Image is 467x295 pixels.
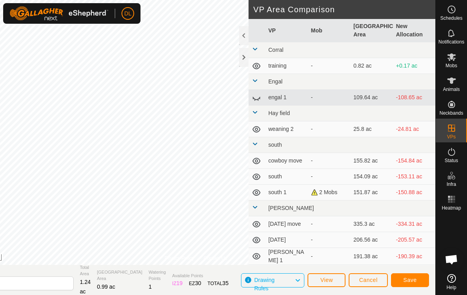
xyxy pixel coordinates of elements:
[393,19,436,42] th: New Allocation
[265,232,308,248] td: [DATE]
[393,265,436,282] td: -370.04 ac
[443,87,460,92] span: Animals
[350,185,393,200] td: 151.87 ac
[265,90,308,106] td: engal 1
[97,269,142,282] span: [GEOGRAPHIC_DATA] Area
[80,264,91,277] span: Total Area
[350,216,393,232] td: 335.3 ac
[350,248,393,265] td: 191.38 ac
[265,248,308,265] td: [PERSON_NAME] 1
[349,273,388,287] button: Cancel
[393,153,436,169] td: -154.84 ac
[436,271,467,293] a: Help
[165,255,194,262] a: Privacy Policy
[311,220,347,228] div: -
[265,265,308,282] td: [PERSON_NAME] 4
[393,58,436,74] td: +0.17 ac
[189,279,201,287] div: EZ
[268,142,282,148] span: south
[320,277,333,283] span: View
[440,16,462,21] span: Schedules
[97,284,115,290] span: 0.99 ac
[311,93,347,102] div: -
[311,236,347,244] div: -
[265,169,308,185] td: south
[444,158,458,163] span: Status
[439,111,463,115] span: Neckbands
[177,280,183,286] span: 19
[350,58,393,74] td: 0.82 ac
[393,248,436,265] td: -190.39 ac
[172,272,228,279] span: Available Points
[311,125,347,133] div: -
[446,182,456,187] span: Infra
[359,277,378,283] span: Cancel
[393,216,436,232] td: -334.31 ac
[268,110,290,116] span: Hay field
[254,277,274,291] span: Drawing Rules
[393,121,436,137] td: -24.81 ac
[265,185,308,200] td: south 1
[442,206,461,210] span: Heatmap
[265,121,308,137] td: weaning 2
[350,121,393,137] td: 25.8 ac
[308,19,351,42] th: Mob
[391,273,429,287] button: Save
[149,269,166,282] span: Watering Points
[207,279,228,287] div: TOTAL
[350,169,393,185] td: 154.09 ac
[149,284,152,290] span: 1
[439,40,464,44] span: Notifications
[253,5,435,14] h2: VP Area Comparison
[311,157,347,165] div: -
[393,90,436,106] td: -108.65 ac
[268,205,314,211] span: [PERSON_NAME]
[440,248,463,271] div: Open chat
[311,62,347,70] div: -
[393,169,436,185] td: -153.11 ac
[446,285,456,290] span: Help
[222,280,229,286] span: 35
[350,232,393,248] td: 206.56 ac
[268,78,283,85] span: Engal
[403,277,417,283] span: Save
[311,252,347,261] div: -
[350,90,393,106] td: 109.64 ac
[265,58,308,74] td: training
[265,153,308,169] td: cowboy move
[350,19,393,42] th: [GEOGRAPHIC_DATA] Area
[308,273,346,287] button: View
[124,9,131,18] span: DL
[195,280,201,286] span: 30
[311,188,347,197] div: 2 Mobs
[350,153,393,169] td: 155.82 ac
[265,19,308,42] th: VP
[311,172,347,181] div: -
[393,185,436,200] td: -150.88 ac
[172,279,182,287] div: IZ
[447,134,456,139] span: VPs
[204,255,227,262] a: Contact Us
[265,216,308,232] td: [DATE] move
[9,6,108,21] img: Gallagher Logo
[268,47,283,53] span: Corral
[446,63,457,68] span: Mobs
[393,232,436,248] td: -205.57 ac
[80,279,91,295] span: 1.24 ac
[350,265,393,282] td: 371.03 ac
